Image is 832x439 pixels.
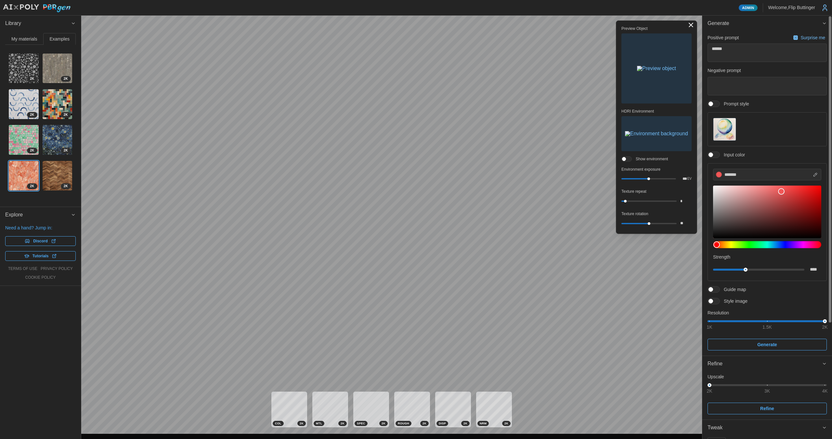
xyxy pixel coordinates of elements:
[5,236,76,246] a: Discord
[42,161,73,191] a: 7W30H3GteWHjCkbJfp3T2K
[621,167,692,172] p: Environment exposure
[9,54,39,83] img: KVb5AZZcm50jiSgLad2X
[686,20,695,30] button: Toggle viewport controls
[9,125,39,155] img: rmQvcRwbNSCJEe6pTfJC
[5,251,76,261] a: Tutorials
[708,310,827,316] p: Resolution
[621,189,692,194] p: Texture repeat
[357,421,365,426] span: SPEC
[621,33,692,104] button: Preview object
[632,156,668,162] span: Show environment
[64,148,68,153] span: 2 K
[720,101,749,107] span: Prompt style
[637,66,676,71] img: Preview object
[41,266,73,272] a: privacy policy
[30,76,34,81] span: 2 K
[398,421,409,426] span: ROUGH
[708,34,739,41] p: Positive prompt
[300,421,304,426] span: 2 K
[43,54,72,83] img: ngI1gUpNHaJX3lyJoShn
[791,33,827,42] button: Surprise me
[702,356,832,372] button: Refine
[708,339,827,350] button: Generate
[702,31,832,356] div: Generate
[316,421,322,426] span: MTL
[708,373,827,380] p: Upscale
[30,112,34,117] span: 2 K
[708,403,827,414] button: Refine
[42,125,73,155] a: 3E0UQC95wUp78nkCzAdU2K
[422,421,426,426] span: 2 K
[50,37,70,41] span: Examples
[8,53,39,84] a: KVb5AZZcm50jiSgLad2X2K
[760,403,774,414] span: Refine
[621,116,692,151] button: Environment background
[713,118,736,141] button: Prompt style
[621,26,692,31] p: Preview Object
[25,275,56,280] a: cookie policy
[702,372,832,420] div: Refine
[708,360,822,368] div: Refine
[768,4,815,11] p: Welcome, Flip Buttinger
[708,16,822,31] span: Generate
[341,421,344,426] span: 2 K
[621,211,692,217] p: Texture rotation
[64,76,68,81] span: 2 K
[42,89,73,119] a: 7fsCwJiRL3kBdwDnQniT2K
[713,118,736,140] img: Prompt style
[30,184,34,189] span: 2 K
[33,237,48,246] span: Discord
[708,67,827,74] p: Negative prompt
[43,125,72,155] img: 3E0UQC95wUp78nkCzAdU
[30,148,34,153] span: 2 K
[275,421,281,426] span: COL
[8,161,39,191] a: nNLoz7BvrHNDGsIkGEWe2K
[43,89,72,119] img: 7fsCwJiRL3kBdwDnQniT
[5,225,76,231] p: Need a hand? Jump in:
[64,184,68,189] span: 2 K
[702,16,832,31] button: Generate
[8,89,39,119] a: 3lq3cu2JvZiq5bUSymgG2K
[504,421,508,426] span: 2 K
[382,421,385,426] span: 2 K
[3,4,71,13] img: AIxPoly PBRgen
[43,161,72,191] img: 7W30H3GteWHjCkbJfp3T
[480,421,487,426] span: NRM
[32,251,49,261] span: Tutorials
[625,131,688,136] img: Environment background
[720,152,745,158] span: Input color
[9,89,39,119] img: 3lq3cu2JvZiq5bUSymgG
[8,266,37,272] a: terms of use
[9,161,39,191] img: nNLoz7BvrHNDGsIkGEWe
[439,421,446,426] span: DISP
[463,421,467,426] span: 2 K
[742,5,754,11] span: Admin
[687,177,692,180] p: EV
[5,207,71,223] span: Explore
[5,16,71,31] span: Library
[42,53,73,84] a: ngI1gUpNHaJX3lyJoShn2K
[11,37,37,41] span: My materials
[720,298,747,304] span: Style image
[621,109,692,114] p: HDRI Environment
[702,420,832,436] button: Tweak
[713,254,821,260] p: Strength
[801,34,826,41] p: Surprise me
[720,286,746,293] span: Guide map
[64,112,68,117] span: 2 K
[708,420,822,436] span: Tweak
[8,125,39,155] a: rmQvcRwbNSCJEe6pTfJC2K
[757,339,777,350] span: Generate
